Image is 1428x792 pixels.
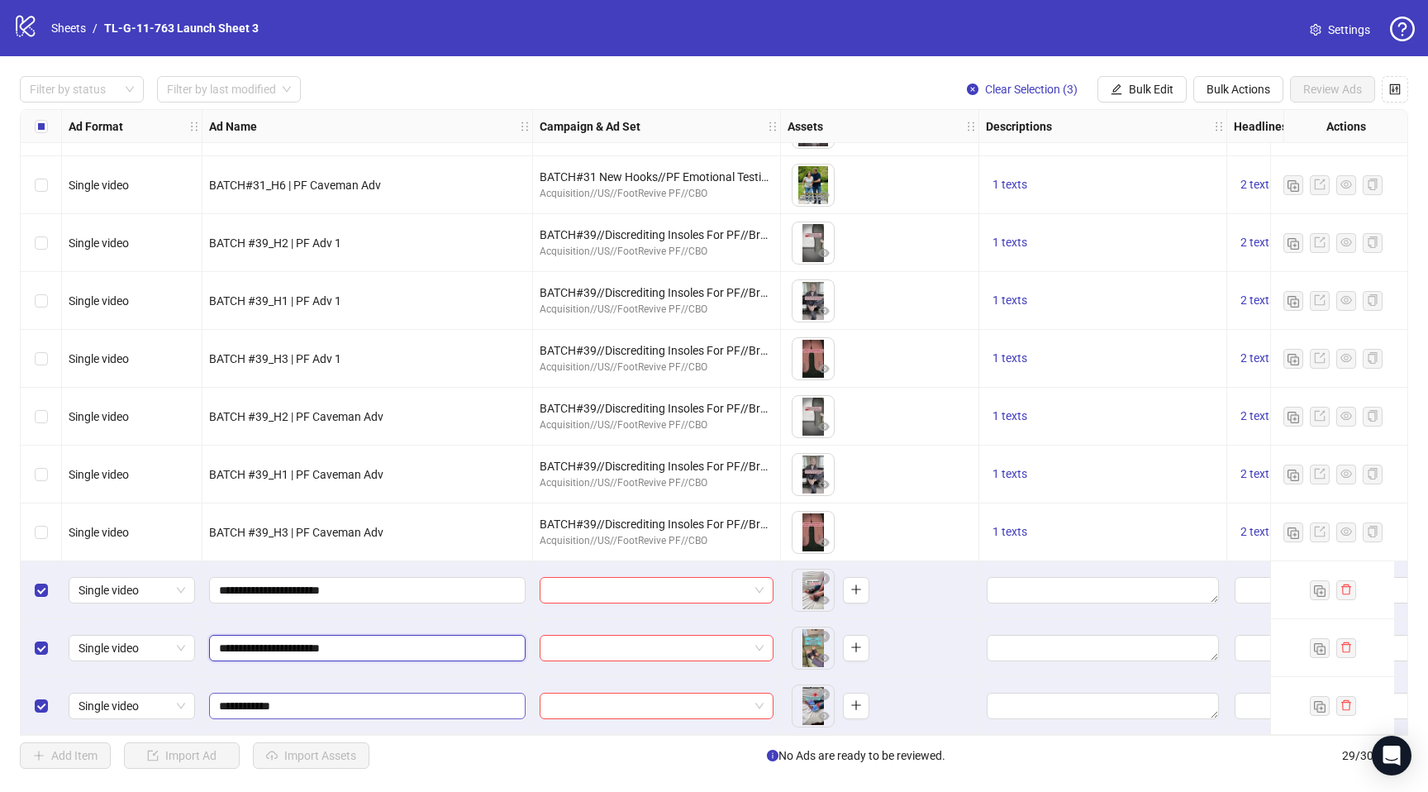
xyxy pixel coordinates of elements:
span: 2 texts [1240,293,1275,307]
span: eye [1340,179,1352,190]
button: Import Ad [124,742,240,769]
div: Edit values [986,576,1220,604]
button: 1 texts [986,349,1034,369]
strong: Campaign & Ad Set [540,117,640,136]
span: eye [818,247,830,259]
div: BATCH#39//Discrediting Insoles For PF//Broad//US//All//18 - 65+ [540,399,773,417]
span: 1 texts [992,525,1027,538]
span: Single video [69,410,129,423]
span: Single video [69,468,129,481]
span: 2 texts [1240,351,1275,365]
button: 2 texts [1234,233,1282,253]
img: Asset 1 [793,396,834,437]
button: 1 texts [986,175,1034,195]
span: eye [818,710,830,722]
div: Resize Ad Format column [198,110,202,142]
span: Bulk Edit [1129,83,1173,96]
button: 2 texts [1234,522,1282,542]
span: close-circle [818,573,830,584]
button: 1 texts [986,291,1034,311]
button: 2 texts [1234,175,1282,195]
span: Clear Selection (3) [985,83,1078,96]
span: control [1389,83,1401,95]
button: Preview [814,533,834,553]
div: Select row 23 [21,330,62,388]
span: 2 texts [1240,525,1275,538]
span: BATCH #39_H3 | PF Caveman Adv [209,526,383,539]
span: eye [818,305,830,317]
span: eye [818,363,830,375]
div: BATCH#39//Discrediting Insoles For PF//Broad//US//All//18 - 65+ [540,284,773,302]
img: Asset 1 [793,627,834,669]
strong: Headlines [1234,117,1288,136]
div: Open Intercom Messenger [1372,736,1411,775]
button: Duplicate [1283,349,1303,369]
div: Select row 29 [21,677,62,735]
div: Acquisition//US//FootRevive PF//CBO [540,360,773,375]
button: Add [843,693,869,719]
span: holder [965,121,977,132]
a: Settings [1297,17,1383,43]
span: eye [1340,526,1352,537]
button: Bulk Edit [1097,76,1187,103]
span: holder [188,121,200,132]
span: BATCH #39_H1 | PF Adv 1 [209,294,341,308]
div: Edit values [986,634,1220,662]
button: Preview [814,649,834,669]
button: Import Assets [253,742,369,769]
img: Asset 1 [793,222,834,264]
span: 1 texts [992,351,1027,365]
span: export [1314,410,1326,422]
button: Preview [814,302,834,322]
span: eye [1340,410,1352,422]
span: close-circle [818,631,830,642]
span: holder [977,121,988,132]
div: Acquisition//US//FootRevive PF//CBO [540,186,773,202]
img: Asset 1 [793,685,834,727]
span: eye [818,421,830,432]
button: 1 texts [986,407,1034,427]
img: Asset 1 [793,454,834,495]
div: Resize Ad Name column [528,110,532,142]
span: 1 texts [992,409,1027,422]
span: No Ads are ready to be reviewed. [767,747,945,765]
img: Asset 1 [793,165,834,206]
span: eye [818,479,830,490]
div: Resize Descriptions column [1222,110,1226,142]
div: Select row 25 [21,446,62,503]
a: Sheets [48,19,89,37]
span: plus [850,584,862,595]
span: Single video [69,294,129,308]
span: BATCH #39_H1 | PF Caveman Adv [209,468,383,481]
img: Asset 1 [793,570,834,611]
button: Duplicate [1283,175,1303,195]
button: Clear Selection (3) [954,76,1091,103]
span: BATCH #39_H2 | PF Adv 1 [209,236,341,250]
span: 2 texts [1240,236,1275,249]
span: BATCH #39_H2 | PF Caveman Adv [209,410,383,423]
div: Select row 26 [21,503,62,561]
span: Bulk Actions [1207,83,1270,96]
div: Acquisition//US//FootRevive PF//CBO [540,302,773,317]
span: holder [1225,121,1236,132]
span: eye [818,594,830,606]
button: Preview [814,591,834,611]
span: edit [1111,83,1122,95]
span: 1 texts [992,236,1027,249]
button: Duplicate [1310,696,1330,716]
div: Acquisition//US//FootRevive PF//CBO [540,244,773,260]
button: Add Item [20,742,111,769]
button: Duplicate [1310,638,1330,658]
button: 1 texts [986,233,1034,253]
span: question-circle [1390,17,1415,41]
div: BATCH#31 New Hooks//PF Emotional Testimonial VSL New Hooks//Broad//US//All//18 - 65+ [540,168,773,186]
button: 2 texts [1234,349,1282,369]
button: Duplicate [1283,233,1303,253]
div: Select all rows [21,110,62,143]
li: / [93,19,98,37]
button: 2 texts [1234,465,1282,484]
button: Delete [814,570,834,589]
div: BATCH#39//Discrediting Insoles For PF//Broad//US//All//18 - 65+ [540,226,773,244]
